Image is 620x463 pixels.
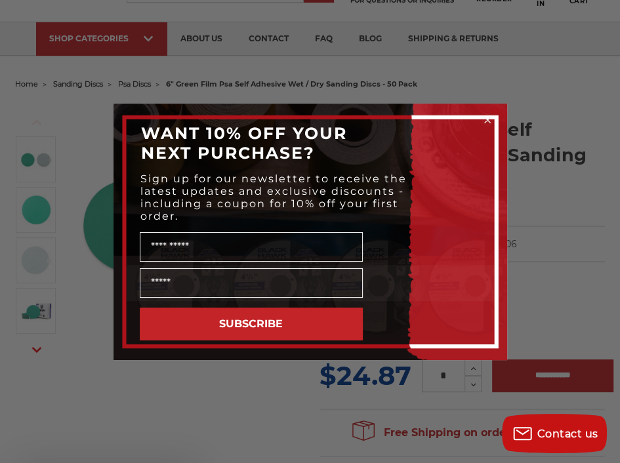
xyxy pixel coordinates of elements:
button: SUBSCRIBE [140,308,363,340]
span: Contact us [537,428,598,440]
span: Sign up for our newsletter to receive the latest updates and exclusive discounts - including a co... [140,172,407,222]
button: Contact us [502,414,607,453]
button: Close dialog [481,113,494,127]
input: Email [140,268,363,298]
span: WANT 10% OFF YOUR NEXT PURCHASE? [141,123,347,163]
